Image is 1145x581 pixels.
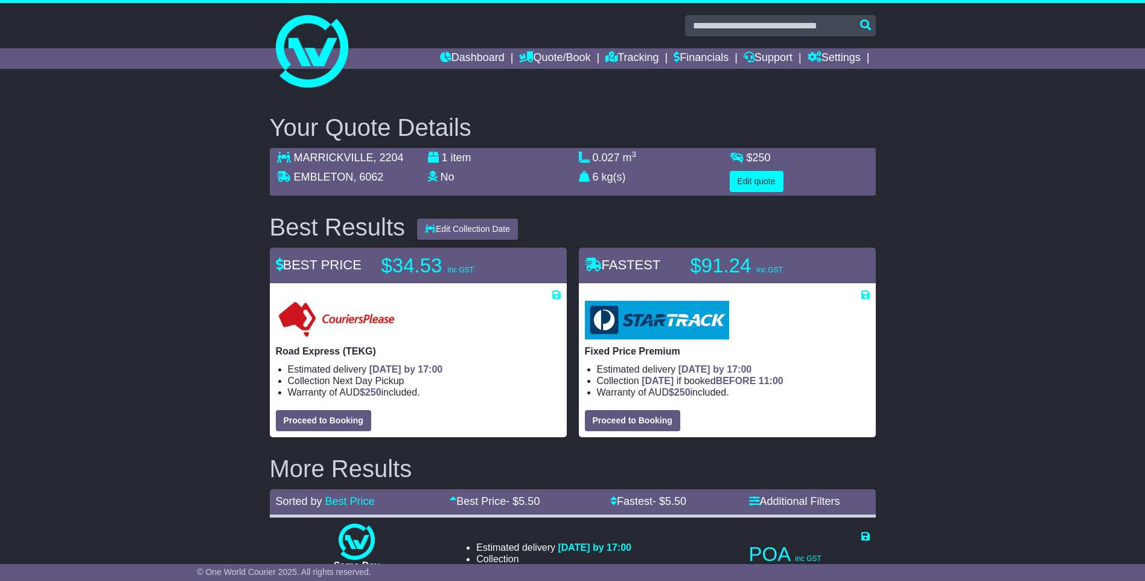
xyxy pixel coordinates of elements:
span: - $ [506,495,540,507]
img: CouriersPlease: Road Express (TEKG) [276,301,397,339]
h2: More Results [270,455,876,482]
a: Financials [674,48,729,69]
span: $ [360,387,381,397]
span: 0.027 [593,152,620,164]
span: 5.50 [518,495,540,507]
li: Warranty of AUD included. [288,387,561,398]
span: 1 [442,152,448,164]
span: $ [747,152,771,164]
span: inc GST [757,266,783,274]
span: MARRICKVILLE [294,152,374,164]
span: [DATE] by 17:00 [678,364,752,374]
a: Support [744,48,793,69]
p: POA [749,542,870,567]
span: 6 [593,171,599,183]
span: inc GST [796,554,821,563]
a: Quote/Book [519,48,590,69]
button: Proceed to Booking [276,410,371,431]
span: [DATE] [642,376,674,386]
span: [DATE] by 17:00 [558,542,631,553]
span: kg(s) [602,171,626,183]
p: $34.53 [381,254,532,278]
span: if booked [642,376,783,386]
p: Fixed Price Premium [585,345,870,357]
li: Warranty of AUD included. [597,387,870,398]
span: Sorted by [276,495,322,507]
h2: Your Quote Details [270,114,876,141]
li: Estimated delivery [476,542,631,553]
p: Road Express (TEKG) [276,345,561,357]
a: Settings [808,48,861,69]
span: , 6062 [353,171,383,183]
span: 250 [674,387,691,397]
span: 250 [753,152,771,164]
img: StarTrack: Fixed Price Premium [585,301,729,339]
span: 5.50 [665,495,686,507]
a: Tracking [605,48,659,69]
span: inc GST [448,266,474,274]
span: 11:00 [759,376,783,386]
span: © One World Courier 2025. All rights reserved. [197,567,371,577]
span: [DATE] by 17:00 [369,364,443,374]
span: No [441,171,454,183]
span: FASTEST [585,257,661,272]
span: EMBLETON [294,171,354,183]
span: BEST PRICE [276,257,362,272]
a: Fastest- $5.50 [610,495,686,507]
a: Best Price [325,495,375,507]
li: Collection [597,375,870,387]
span: $ [669,387,691,397]
a: Dashboard [440,48,505,69]
button: Edit Collection Date [417,219,518,240]
button: Edit quote [730,171,783,192]
span: item [451,152,471,164]
a: Best Price- $5.50 [450,495,540,507]
span: m [623,152,637,164]
sup: 3 [632,150,637,159]
li: Collection [288,375,561,387]
span: , 2204 [374,152,404,164]
li: Estimated delivery [288,364,561,375]
p: $91.24 [691,254,841,278]
span: - $ [652,495,686,507]
span: Next Day Pickup [333,376,404,386]
span: 250 [365,387,381,397]
a: Additional Filters [749,495,840,507]
li: Collection [476,553,631,565]
button: Proceed to Booking [585,410,680,431]
div: Best Results [264,214,412,240]
li: Estimated delivery [597,364,870,375]
span: BEFORE [716,376,756,386]
img: One World Courier: Same Day Nationwide(quotes take 0.5-1 hour) [339,524,375,560]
